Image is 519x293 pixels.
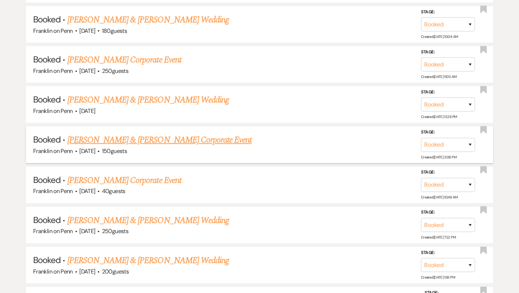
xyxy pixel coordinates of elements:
[33,174,61,185] span: Booked
[33,214,61,226] span: Booked
[421,8,475,16] label: Stage:
[33,254,61,266] span: Booked
[79,227,95,235] span: [DATE]
[79,27,95,35] span: [DATE]
[421,88,475,96] label: Stage:
[102,147,127,155] span: 150 guests
[33,94,61,105] span: Booked
[67,214,229,227] a: [PERSON_NAME] & [PERSON_NAME] Wedding
[102,27,127,35] span: 180 guests
[33,134,61,145] span: Booked
[33,187,73,195] span: Franklin on Penn
[79,147,95,155] span: [DATE]
[67,13,229,26] a: [PERSON_NAME] & [PERSON_NAME] Wedding
[421,235,456,240] span: Created: [DATE] 7:22 PM
[33,54,61,65] span: Booked
[67,93,229,106] a: [PERSON_NAME] & [PERSON_NAME] Wedding
[79,268,95,275] span: [DATE]
[421,114,457,119] span: Created: [DATE] 12:29 PM
[33,268,73,275] span: Franklin on Penn
[421,209,475,217] label: Stage:
[67,53,181,66] a: [PERSON_NAME] Corporate Event
[421,128,475,136] label: Stage:
[33,67,73,75] span: Franklin on Penn
[421,34,458,39] span: Created: [DATE] 10:04 AM
[79,67,95,75] span: [DATE]
[102,187,125,195] span: 40 guests
[33,227,73,235] span: Franklin on Penn
[102,268,129,275] span: 200 guests
[102,67,128,75] span: 250 guests
[33,147,73,155] span: Franklin on Penn
[421,195,457,200] span: Created: [DATE] 10:49 AM
[421,48,475,56] label: Stage:
[421,155,456,159] span: Created: [DATE] 3:08 PM
[67,174,181,187] a: [PERSON_NAME] Corporate Event
[33,14,61,25] span: Booked
[421,169,475,176] label: Stage:
[421,74,456,79] span: Created: [DATE] 11:05 AM
[33,27,73,35] span: Franklin on Penn
[421,249,475,257] label: Stage:
[67,134,252,146] a: [PERSON_NAME] & [PERSON_NAME] Corporate Event
[79,107,95,115] span: [DATE]
[421,275,455,280] span: Created: [DATE] 1:56 PM
[33,107,73,115] span: Franklin on Penn
[79,187,95,195] span: [DATE]
[102,227,128,235] span: 250 guests
[67,254,229,267] a: [PERSON_NAME] & [PERSON_NAME] Wedding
